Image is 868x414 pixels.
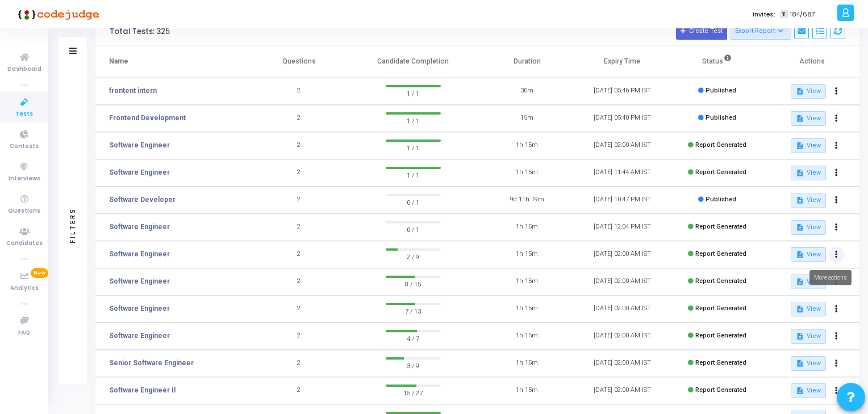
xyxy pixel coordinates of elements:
mat-icon: description [796,87,804,95]
span: Report Generated [695,305,746,312]
td: 2 [252,78,347,105]
td: [DATE] 02:00 AM IST [575,268,670,295]
td: [DATE] 02:00 AM IST [575,377,670,404]
button: View [791,166,825,180]
a: Software Engineer [109,276,170,286]
span: Report Generated [695,359,746,366]
td: [DATE] 02:00 AM IST [575,350,670,377]
th: Expiry Time [575,46,670,78]
span: Report Generated [695,223,746,230]
button: View [791,302,825,316]
a: Frontend Development [109,113,186,123]
td: 2 [252,323,347,350]
td: 2 [252,268,347,295]
span: Candidates [6,239,43,248]
td: 2 [252,241,347,268]
button: View [791,274,825,289]
div: Filters [68,162,78,287]
button: View [791,84,825,99]
span: Report Generated [695,332,746,339]
span: Published [706,114,736,121]
span: 184/687 [790,10,815,19]
span: New [31,268,48,278]
span: 3 / 9 [386,360,441,371]
span: Published [706,196,736,203]
td: 1h 15m [479,214,574,241]
th: Duration [479,46,574,78]
td: [DATE] 12:04 PM IST [575,214,670,241]
a: Senior Software Engineer [109,358,194,368]
span: Report Generated [695,386,746,394]
button: View [791,193,825,208]
a: Software Engineer [109,303,170,314]
td: [DATE] 05:46 PM IST [575,78,670,105]
a: frontent intern [109,86,157,96]
label: Invites: [753,10,775,19]
span: 1 / 1 [386,87,441,99]
span: Report Generated [695,250,746,257]
mat-icon: description [796,251,804,259]
span: 0 / 1 [386,196,441,208]
span: Report Generated [695,168,746,176]
span: Published [706,87,736,94]
span: 7 / 13 [386,305,441,316]
button: View [791,329,825,344]
mat-icon: description [796,360,804,367]
td: 1h 15m [479,268,574,295]
a: Software Developer [109,195,176,205]
td: 1h 15m [479,241,574,268]
td: 2 [252,105,347,132]
td: 2 [252,377,347,404]
th: Status [670,46,765,78]
div: More actions [809,270,852,285]
span: Tests [15,109,33,119]
td: 2 [252,159,347,187]
button: Export Report [731,24,791,40]
td: 2 [252,295,347,323]
td: [DATE] 02:00 AM IST [575,132,670,159]
span: Report Generated [695,277,746,285]
button: View [791,138,825,153]
span: Report Generated [695,141,746,149]
mat-icon: description [796,332,804,340]
td: 1h 15m [479,350,574,377]
button: Create Test [676,24,727,40]
a: Software Engineer [109,167,170,178]
th: Questions [252,46,347,78]
mat-icon: description [796,223,804,231]
span: 8 / 15 [386,278,441,289]
span: Analytics [10,284,39,293]
button: View [791,356,825,371]
td: [DATE] 02:00 AM IST [575,295,670,323]
td: [DATE] 05:40 PM IST [575,105,670,132]
td: 1h 15m [479,295,574,323]
mat-icon: description [796,142,804,150]
th: Name [95,46,252,78]
td: 30m [479,78,574,105]
a: Software Engineer [109,222,170,232]
td: 15m [479,105,574,132]
span: FAQ [18,328,30,338]
th: Actions [765,46,859,78]
td: [DATE] 02:00 AM IST [575,323,670,350]
td: 2 [252,350,347,377]
mat-icon: description [796,387,804,395]
td: [DATE] 11:44 AM IST [575,159,670,187]
span: 4 / 7 [386,332,441,344]
td: 1h 15m [479,159,574,187]
span: Dashboard [7,65,41,74]
span: 1 / 1 [386,169,441,180]
button: View [791,220,825,235]
span: 15 / 27 [386,387,441,398]
div: Total Tests: 325 [110,27,170,36]
span: Contests [10,142,39,151]
img: logo [14,3,99,26]
td: 9d 11h 19m [479,187,574,214]
td: 1h 15m [479,323,574,350]
td: 1h 15m [479,377,574,404]
span: 0 / 1 [386,223,441,235]
button: View [791,111,825,126]
td: [DATE] 02:00 AM IST [575,241,670,268]
mat-icon: description [796,305,804,313]
a: Software Engineer II [109,385,176,395]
